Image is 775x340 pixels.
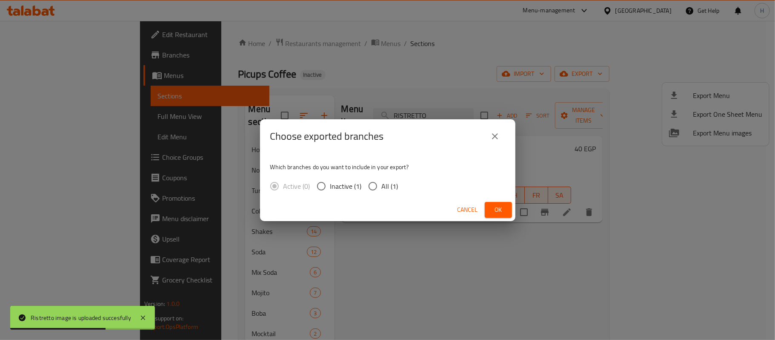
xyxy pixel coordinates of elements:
p: Which branches do you want to include in your export? [270,163,505,171]
span: Ok [492,205,505,215]
span: All (1) [382,181,398,191]
button: Ok [485,202,512,218]
button: Cancel [454,202,481,218]
span: Active (0) [283,181,310,191]
h2: Choose exported branches [270,130,384,143]
span: Cancel [458,205,478,215]
div: Ristretto image is uploaded succesfully [31,313,131,323]
button: close [485,126,505,147]
span: Inactive (1) [330,181,362,191]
